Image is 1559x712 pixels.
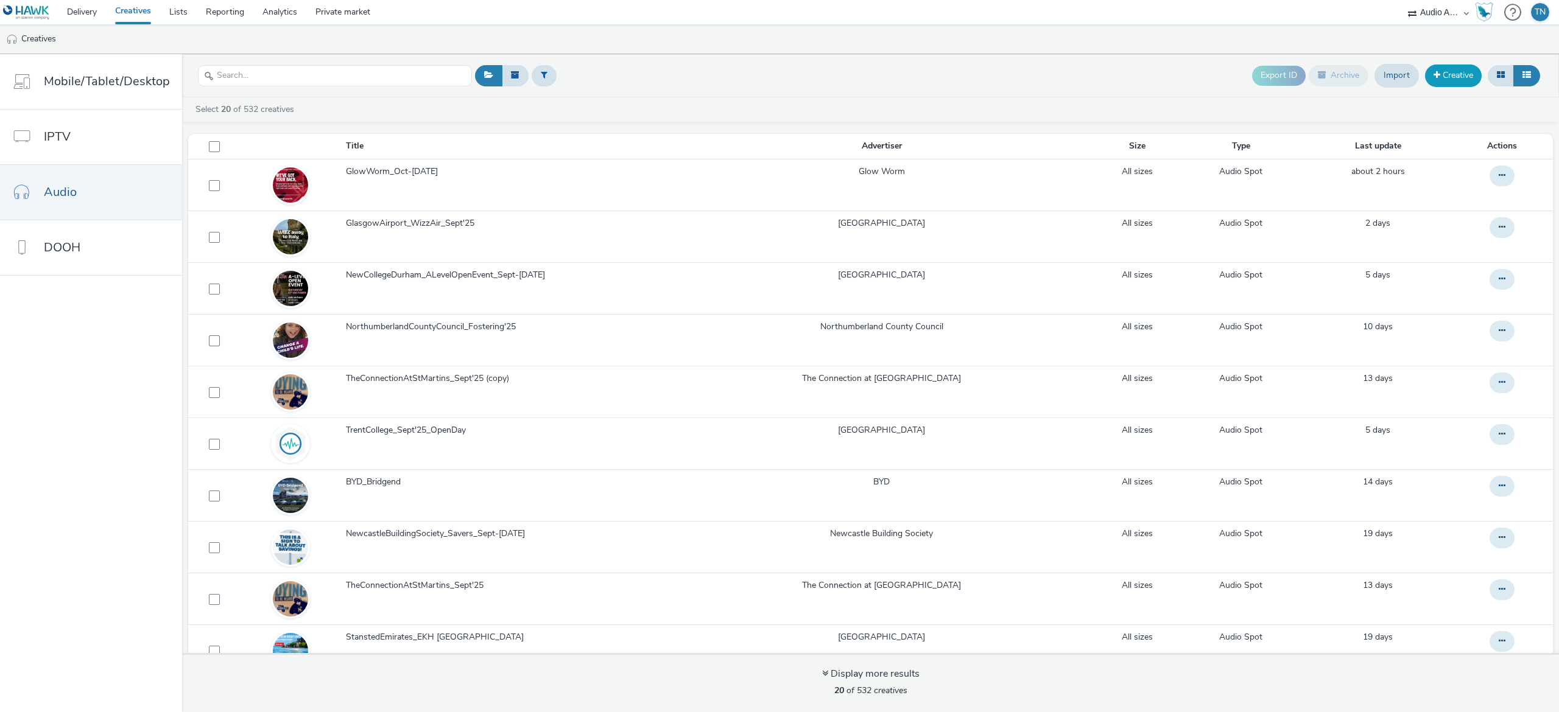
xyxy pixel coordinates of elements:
a: 18 September 2025, 13:01 [1363,372,1393,385]
a: [GEOGRAPHIC_DATA] [838,269,925,281]
th: Actions [1455,134,1553,159]
button: Export ID [1252,66,1306,85]
a: 29 September 2025, 13:38 [1365,217,1390,229]
th: Last update [1301,134,1455,159]
a: Select of 532 creatives [194,103,299,115]
span: NewcastleBuildingSociety_Savers_Sept-[DATE] [346,528,530,540]
button: Archive [1309,65,1368,86]
img: 1a5b46fb-d7cd-42c3-a3d0-4fdd14b0cbaa.jpg [273,374,308,410]
img: undefined Logo [3,5,50,20]
span: 5 days [1365,424,1390,436]
a: 12 September 2025, 14:18 [1363,528,1393,540]
a: GlasgowAirport_WizzAir_Sept'25 [346,217,669,236]
img: d725b104-b16a-4486-ade1-5a9fc2807e43.png [273,478,308,513]
a: TheConnectionAtStMartins_Sept'25 [346,579,669,598]
a: Audio Spot [1219,476,1262,488]
span: Audio [44,183,77,201]
a: NorthumberlandCountyCouncil_Fostering'25 [346,321,669,339]
span: 19 days [1363,528,1393,539]
span: NewCollegeDurham_ALevelOpenEvent_Sept-[DATE] [346,269,550,281]
img: a7c7c955-041f-41d4-8e5b-8a78d835e7c0.jpg [273,529,308,565]
a: Audio Spot [1219,579,1262,592]
a: StanstedEmirates_EKH [GEOGRAPHIC_DATA] [346,631,669,649]
span: 19 days [1363,631,1393,643]
span: 10 days [1363,321,1393,332]
a: All sizes [1122,166,1153,178]
a: Audio Spot [1219,372,1262,385]
span: 13 days [1363,579,1393,591]
span: 13 days [1363,372,1393,384]
span: Mobile/Tablet/Desktop [44,72,170,90]
a: Glow Worm [859,166,905,178]
a: All sizes [1122,528,1153,540]
a: All sizes [1122,476,1153,488]
a: TrentCollege_Sept'25_OpenDay [346,424,669,442]
a: 12 September 2025, 13:55 [1363,631,1393,643]
span: DOOH [44,239,80,256]
a: The Connection at [GEOGRAPHIC_DATA] [802,579,961,592]
a: 26 September 2025, 18:07 [1365,269,1390,281]
a: All sizes [1122,579,1153,592]
a: All sizes [1122,372,1153,385]
span: BYD_Bridgend [346,476,406,488]
th: Title [345,134,670,159]
a: TheConnectionAtStMartins_Sept'25 (copy) [346,372,669,391]
img: 1a5b46fb-d7cd-42c3-a3d0-4fdd14b0cbaa.jpg [273,581,308,616]
strong: 20 [834,685,844,696]
a: Audio Spot [1219,217,1262,229]
a: 1 October 2025, 15:52 [1351,166,1405,178]
img: audio.svg [273,426,308,461]
span: StanstedEmirates_EKH [GEOGRAPHIC_DATA] [346,631,529,643]
span: about 2 hours [1351,166,1405,177]
a: NewcastleBuildingSociety_Savers_Sept-[DATE] [346,528,669,546]
a: 26 September 2025, 18:20 [1365,424,1390,436]
a: GlowWorm_Oct-[DATE] [346,166,669,184]
a: 21 September 2025, 23:58 [1363,321,1393,333]
img: 1c13c793-cf80-4cf8-afe9-fbd5fd0b20c3.jpg [273,167,308,203]
a: Audio Spot [1219,321,1262,333]
img: d64c36c2-803d-4028-9056-8cec85deda11.jpg [273,271,308,306]
a: [GEOGRAPHIC_DATA] [838,217,925,229]
span: TheConnectionAtStMartins_Sept'25 (copy) [346,372,514,385]
span: IPTV [44,128,71,145]
button: Table [1513,65,1540,86]
a: The Connection at [GEOGRAPHIC_DATA] [802,372,961,385]
span: 5 days [1365,269,1390,281]
img: d572484d-eef7-449c-a08c-7eda7cf3b47d.gif [273,219,308,254]
a: All sizes [1122,424,1153,436]
a: All sizes [1122,269,1153,281]
a: Newcastle Building Society [830,528,933,540]
div: TN [1535,3,1546,21]
img: Hawk Academy [1475,2,1493,22]
a: Audio Spot [1219,424,1262,436]
div: Display more results [822,667,920,681]
a: Audio Spot [1219,269,1262,281]
a: 17 September 2025, 15:08 [1363,476,1393,488]
th: Advertiser [670,134,1094,159]
a: [GEOGRAPHIC_DATA] [838,424,925,436]
span: TheConnectionAtStMartins_Sept'25 [346,579,488,592]
a: Northumberland County Council [820,321,943,333]
div: 18 September 2025, 12:59 [1363,579,1393,592]
a: All sizes [1122,321,1153,333]
span: GlasgowAirport_WizzAir_Sept'25 [346,217,479,229]
button: Grid [1488,65,1514,86]
span: TrentCollege_Sept'25_OpenDay [346,424,471,436]
th: Size [1093,134,1181,159]
a: NewCollegeDurham_ALevelOpenEvent_Sept-[DATE] [346,269,669,287]
a: All sizes [1122,631,1153,643]
span: GlowWorm_Oct-[DATE] [346,166,443,178]
span: NorthumberlandCountyCouncil_Fostering'25 [346,321,521,333]
input: Search... [198,65,472,86]
a: Audio Spot [1219,631,1262,643]
a: Hawk Academy [1475,2,1498,22]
